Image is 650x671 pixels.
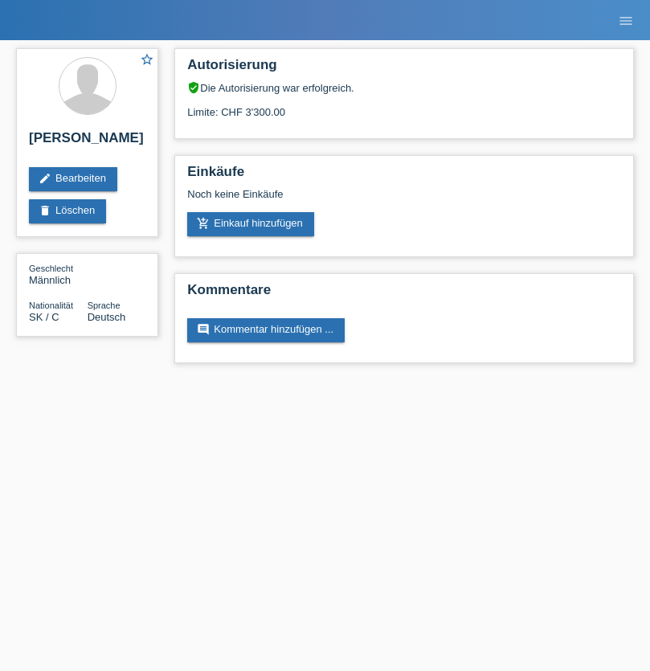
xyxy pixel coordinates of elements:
[140,52,154,69] a: star_border
[187,81,621,94] div: Die Autorisierung war erfolgreich.
[29,311,59,323] span: Slowakei / C / 22.08.2021
[610,15,642,25] a: menu
[187,188,621,212] div: Noch keine Einkäufe
[197,323,210,336] i: comment
[29,262,88,286] div: Männlich
[29,264,73,273] span: Geschlecht
[29,199,106,223] a: deleteLöschen
[88,311,126,323] span: Deutsch
[187,164,621,188] h2: Einkäufe
[29,130,145,154] h2: [PERSON_NAME]
[39,172,51,185] i: edit
[618,13,634,29] i: menu
[140,52,154,67] i: star_border
[187,81,200,94] i: verified_user
[29,167,117,191] a: editBearbeiten
[187,212,314,236] a: add_shopping_cartEinkauf hinzufügen
[187,94,621,118] div: Limite: CHF 3'300.00
[197,217,210,230] i: add_shopping_cart
[187,282,621,306] h2: Kommentare
[29,301,73,310] span: Nationalität
[39,204,51,217] i: delete
[187,57,621,81] h2: Autorisierung
[187,318,345,342] a: commentKommentar hinzufügen ...
[88,301,121,310] span: Sprache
